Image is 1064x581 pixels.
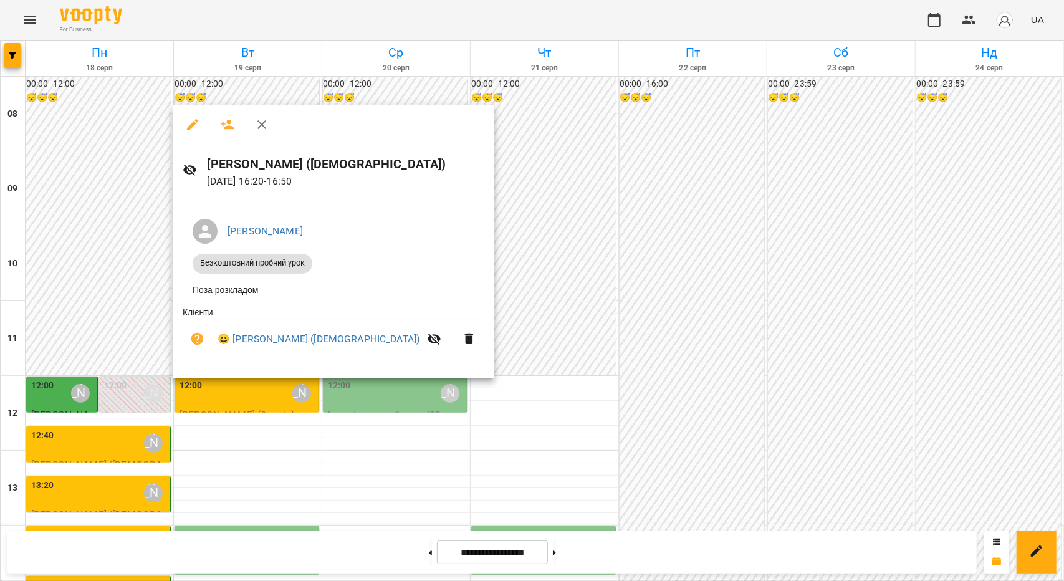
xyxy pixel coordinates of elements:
span: Безкоштовний пробний урок [193,257,312,269]
h6: [PERSON_NAME] ([DEMOGRAPHIC_DATA]) [208,155,484,174]
button: Візит ще не сплачено. Додати оплату? [183,324,213,354]
a: 😀 [PERSON_NAME] ([DEMOGRAPHIC_DATA]) [218,332,419,347]
a: [PERSON_NAME] [228,225,303,237]
p: [DATE] 16:20 - 16:50 [208,174,484,189]
ul: Клієнти [183,306,484,364]
li: Поза розкладом [183,279,484,301]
